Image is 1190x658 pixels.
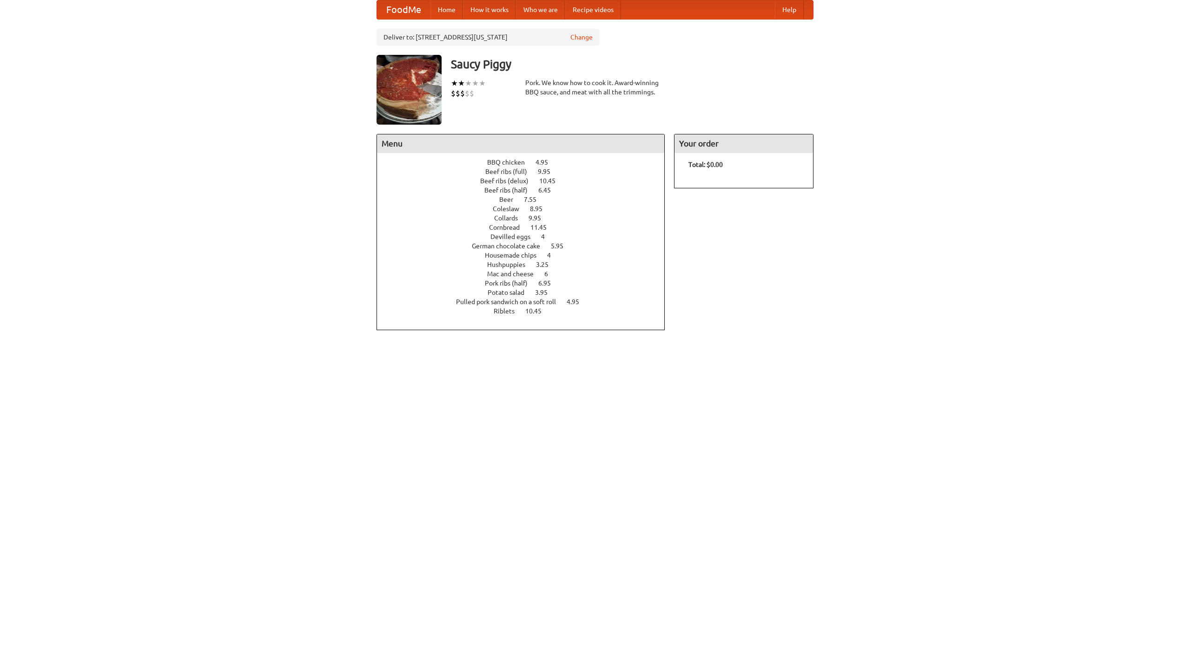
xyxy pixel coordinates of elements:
span: Beef ribs (delux) [480,177,538,185]
span: Beef ribs (full) [485,168,536,175]
a: How it works [463,0,516,19]
span: Housemade chips [485,252,546,259]
a: Potato salad 3.95 [488,289,565,296]
span: Beer [499,196,522,203]
span: 6.95 [538,279,560,287]
span: 6 [544,270,557,278]
span: 4.95 [535,159,557,166]
span: 3.95 [535,289,557,296]
span: Cornbread [489,224,529,231]
a: FoodMe [377,0,430,19]
a: Collards 9.95 [494,214,558,222]
li: ★ [465,78,472,88]
span: 9.95 [538,168,560,175]
a: Pork ribs (half) 6.95 [485,279,568,287]
span: German chocolate cake [472,242,549,250]
b: Total: $0.00 [688,161,723,168]
span: 9.95 [529,214,550,222]
a: Help [775,0,804,19]
li: $ [469,88,474,99]
span: 11.45 [530,224,556,231]
h4: Menu [377,134,664,153]
span: BBQ chicken [487,159,534,166]
a: Beef ribs (full) 9.95 [485,168,568,175]
span: 10.45 [539,177,565,185]
span: Mac and cheese [487,270,543,278]
li: ★ [472,78,479,88]
span: 5.95 [551,242,573,250]
div: Deliver to: [STREET_ADDRESS][US_STATE] [377,29,600,46]
span: Hushpuppies [487,261,535,268]
a: Pulled pork sandwich on a soft roll 4.95 [456,298,596,306]
a: Devilled eggs 4 [490,233,562,240]
span: 10.45 [525,307,551,315]
span: 3.25 [536,261,558,268]
a: Who we are [516,0,565,19]
span: Potato salad [488,289,534,296]
span: Devilled eggs [490,233,540,240]
a: Home [430,0,463,19]
a: Beer 7.55 [499,196,554,203]
a: Mac and cheese 6 [487,270,565,278]
li: ★ [451,78,458,88]
a: Riblets 10.45 [494,307,559,315]
span: 8.95 [530,205,552,213]
li: $ [460,88,465,99]
span: Riblets [494,307,524,315]
span: Beef ribs (half) [484,186,537,194]
a: Beef ribs (half) 6.45 [484,186,568,194]
h3: Saucy Piggy [451,55,813,73]
div: Pork. We know how to cook it. Award-winning BBQ sauce, and meat with all the trimmings. [525,78,665,97]
a: BBQ chicken 4.95 [487,159,565,166]
li: ★ [479,78,486,88]
h4: Your order [674,134,813,153]
a: Coleslaw 8.95 [493,205,560,213]
span: 4 [547,252,560,259]
a: Cornbread 11.45 [489,224,564,231]
a: Housemade chips 4 [485,252,568,259]
span: Coleslaw [493,205,529,213]
span: Collards [494,214,527,222]
span: Pulled pork sandwich on a soft roll [456,298,565,306]
a: Recipe videos [565,0,621,19]
span: 6.45 [538,186,560,194]
li: $ [451,88,456,99]
a: Hushpuppies 3.25 [487,261,566,268]
li: $ [456,88,460,99]
img: angular.jpg [377,55,442,125]
span: 4.95 [567,298,588,306]
li: ★ [458,78,465,88]
a: German chocolate cake 5.95 [472,242,581,250]
span: 7.55 [524,196,546,203]
a: Change [570,33,593,42]
span: 4 [541,233,554,240]
a: Beef ribs (delux) 10.45 [480,177,573,185]
span: Pork ribs (half) [485,279,537,287]
li: $ [465,88,469,99]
